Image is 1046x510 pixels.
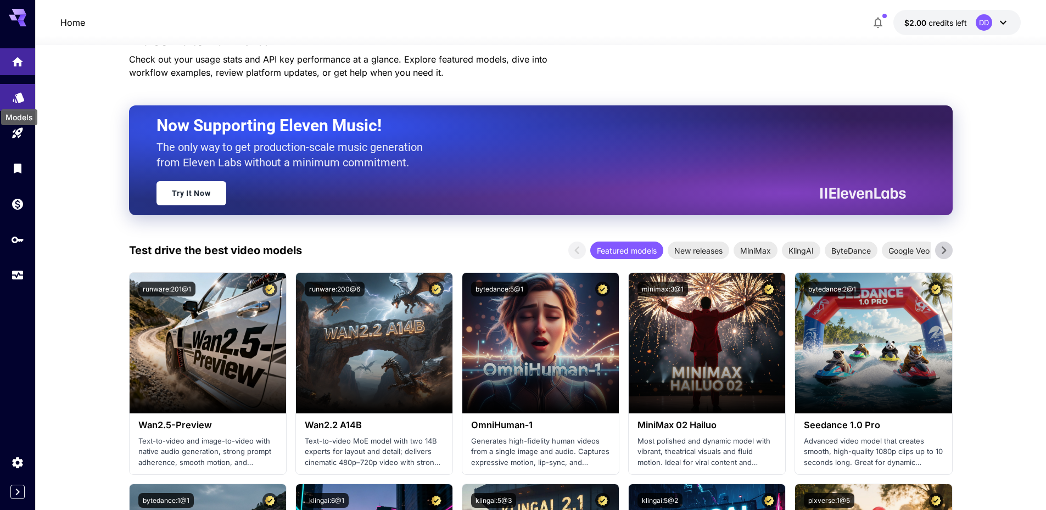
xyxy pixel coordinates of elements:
[471,493,516,508] button: klingai:5@3
[60,16,85,29] a: Home
[305,493,349,508] button: klingai:6@1
[11,161,24,175] div: Library
[138,282,195,296] button: runware:201@1
[156,181,226,205] a: Try It Now
[1,109,37,125] div: Models
[825,245,877,256] span: ByteDance
[734,242,777,259] div: MiniMax
[262,493,277,508] button: Certified Model – Vetted for best performance and includes a commercial license.
[130,273,286,413] img: alt
[782,245,820,256] span: KlingAI
[429,282,444,296] button: Certified Model – Vetted for best performance and includes a commercial license.
[734,245,777,256] span: MiniMax
[590,242,663,259] div: Featured models
[60,16,85,29] nav: breadcrumb
[156,139,431,170] p: The only way to get production-scale music generation from Eleven Labs without a minimum commitment.
[471,282,528,296] button: bytedance:5@1
[595,282,610,296] button: Certified Model – Vetted for best performance and includes a commercial license.
[10,485,25,499] button: Expand sidebar
[11,233,24,246] div: API Keys
[804,436,943,468] p: Advanced video model that creates smooth, high-quality 1080p clips up to 10 seconds long. Great f...
[11,456,24,469] div: Settings
[637,282,688,296] button: minimax:3@1
[782,242,820,259] div: KlingAI
[668,242,729,259] div: New releases
[795,273,952,413] img: alt
[156,115,898,136] h2: Now Supporting Eleven Music!
[296,273,452,413] img: alt
[668,245,729,256] span: New releases
[637,493,683,508] button: klingai:5@2
[11,52,24,65] div: Home
[129,242,302,259] p: Test drive the best video models
[305,282,365,296] button: runware:200@6
[138,436,277,468] p: Text-to-video and image-to-video with native audio generation, strong prompt adherence, smooth mo...
[882,242,936,259] div: Google Veo
[471,436,610,468] p: Generates high-fidelity human videos from a single image and audio. Captures expressive motion, l...
[138,420,277,430] h3: Wan2.5-Preview
[11,268,24,282] div: Usage
[11,122,24,136] div: Playground
[762,493,776,508] button: Certified Model – Vetted for best performance and includes a commercial license.
[138,493,194,508] button: bytedance:1@1
[928,18,967,27] span: credits left
[976,14,992,31] div: DD
[762,282,776,296] button: Certified Model – Vetted for best performance and includes a commercial license.
[637,420,776,430] h3: MiniMax 02 Hailuo
[825,242,877,259] div: ByteDance
[471,420,610,430] h3: OmniHuman‑1
[129,54,547,78] span: Check out your usage stats and API key performance at a glance. Explore featured models, dive int...
[928,282,943,296] button: Certified Model – Vetted for best performance and includes a commercial license.
[629,273,785,413] img: alt
[804,420,943,430] h3: Seedance 1.0 Pro
[637,436,776,468] p: Most polished and dynamic model with vibrant, theatrical visuals and fluid motion. Ideal for vira...
[893,10,1021,35] button: $2.00DD
[262,282,277,296] button: Certified Model – Vetted for best performance and includes a commercial license.
[429,493,444,508] button: Certified Model – Vetted for best performance and includes a commercial license.
[590,245,663,256] span: Featured models
[11,194,24,208] div: Wallet
[595,493,610,508] button: Certified Model – Vetted for best performance and includes a commercial license.
[305,436,444,468] p: Text-to-video MoE model with two 14B experts for layout and detail; delivers cinematic 480p–720p ...
[928,493,943,508] button: Certified Model – Vetted for best performance and includes a commercial license.
[904,17,967,29] div: $2.00
[12,87,25,101] div: Models
[804,282,860,296] button: bytedance:2@1
[462,273,619,413] img: alt
[804,493,854,508] button: pixverse:1@5
[305,420,444,430] h3: Wan2.2 A14B
[882,245,936,256] span: Google Veo
[904,18,928,27] span: $2.00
